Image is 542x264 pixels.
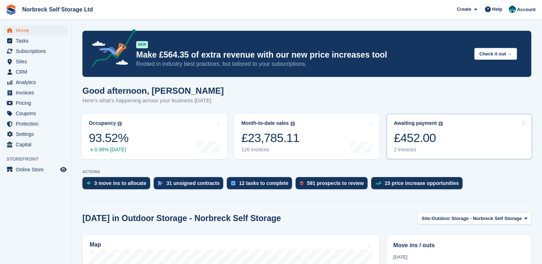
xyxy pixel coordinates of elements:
[509,6,516,13] img: Sally King
[4,165,68,175] a: menu
[4,57,68,67] a: menu
[517,6,536,13] span: Account
[387,114,532,159] a: Awaiting payment £452.00 2 invoices
[291,122,295,126] img: icon-info-grey-7440780725fd019a000dd9b08b2336e03edf1995a4989e88bcd33f0948082b44.svg
[385,180,459,186] div: 15 price increase opportunities
[227,177,296,193] a: 12 tasks to complete
[300,181,303,185] img: prospect-51fa495bee0391a8d652442698ab0144808aea92771e9ea1ae160a38d050c398.svg
[4,36,68,46] a: menu
[16,67,59,77] span: CRM
[6,4,16,15] img: stora-icon-8386f47178a22dfd0bd8f6a31ec36ba5ce8667c1dd55bd0f319d3a0aa187defe.svg
[394,120,437,126] div: Awaiting payment
[82,170,531,174] p: ACTIONS
[4,140,68,150] a: menu
[16,57,59,67] span: Sites
[167,180,220,186] div: 31 unsigned contracts
[16,77,59,87] span: Analytics
[492,6,502,13] span: Help
[234,114,380,159] a: Month-to-date sales £23,785.11 126 invoices
[296,177,371,193] a: 591 prospects to review
[457,6,471,13] span: Create
[394,131,443,145] div: £452.00
[82,214,281,223] h2: [DATE] in Outdoor Storage - Norbreck Self Storage
[418,212,531,224] button: Site: Outdoor Storage - Norbreck Self Storage
[16,98,59,108] span: Pricing
[393,254,524,260] div: [DATE]
[4,108,68,118] a: menu
[16,129,59,139] span: Settings
[89,147,128,153] div: 0.99% [DATE]
[16,46,59,56] span: Subscriptions
[59,165,68,174] a: Preview store
[393,241,524,250] h2: Move ins / outs
[16,25,59,35] span: Home
[4,119,68,129] a: menu
[241,147,299,153] div: 126 invoices
[307,180,364,186] div: 591 prospects to review
[19,4,96,15] a: Norbreck Self Storage Ltd
[89,120,116,126] div: Occupancy
[16,108,59,118] span: Coupons
[136,50,469,60] p: Make £564.35 of extra revenue with our new price increases tool
[16,165,59,175] span: Online Store
[82,86,224,96] h1: Good afternoon, [PERSON_NAME]
[94,180,147,186] div: 3 move ins to allocate
[16,140,59,150] span: Capital
[87,181,91,185] img: move_ins_to_allocate_icon-fdf77a2bb77ea45bf5b3d319d69a93e2d87916cf1d5bf7949dd705db3b84f3ca.svg
[4,77,68,87] a: menu
[154,177,227,193] a: 31 unsigned contracts
[371,177,466,193] a: 15 price increase opportunities
[82,97,224,105] p: Here's what's happening across your business [DATE]
[136,41,148,48] div: NEW
[4,67,68,77] a: menu
[86,29,136,70] img: price-adjustments-announcement-icon-8257ccfd72463d97f412b2fc003d46551f7dbcb40ab6d574587a9cd5c0d94...
[136,60,469,68] p: Rooted in industry best practices, but tailored to your subscriptions.
[474,48,517,60] button: Check it out →
[158,181,163,185] img: contract_signature_icon-13c848040528278c33f63329250d36e43548de30e8caae1d1a13099fd9432cc5.svg
[89,131,128,145] div: 93.52%
[117,122,122,126] img: icon-info-grey-7440780725fd019a000dd9b08b2336e03edf1995a4989e88bcd33f0948082b44.svg
[438,122,443,126] img: icon-info-grey-7440780725fd019a000dd9b08b2336e03edf1995a4989e88bcd33f0948082b44.svg
[90,241,101,248] h2: Map
[4,129,68,139] a: menu
[422,215,432,222] span: Site:
[82,114,227,159] a: Occupancy 93.52% 0.99% [DATE]
[4,88,68,98] a: menu
[241,131,299,145] div: £23,785.11
[432,215,522,222] span: Outdoor Storage - Norbreck Self Storage
[4,25,68,35] a: menu
[4,46,68,56] a: menu
[231,181,235,185] img: task-75834270c22a3079a89374b754ae025e5fb1db73e45f91037f5363f120a921f8.svg
[239,180,288,186] div: 12 tasks to complete
[82,177,154,193] a: 3 move ins to allocate
[4,98,68,108] a: menu
[16,119,59,129] span: Protection
[16,36,59,46] span: Tasks
[16,88,59,98] span: Invoices
[375,182,381,185] img: price_increase_opportunities-93ffe204e8149a01c8c9dc8f82e8f89637d9d84a8eef4429ea346261dce0b2c0.svg
[6,156,71,163] span: Storefront
[241,120,289,126] div: Month-to-date sales
[394,147,443,153] div: 2 invoices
